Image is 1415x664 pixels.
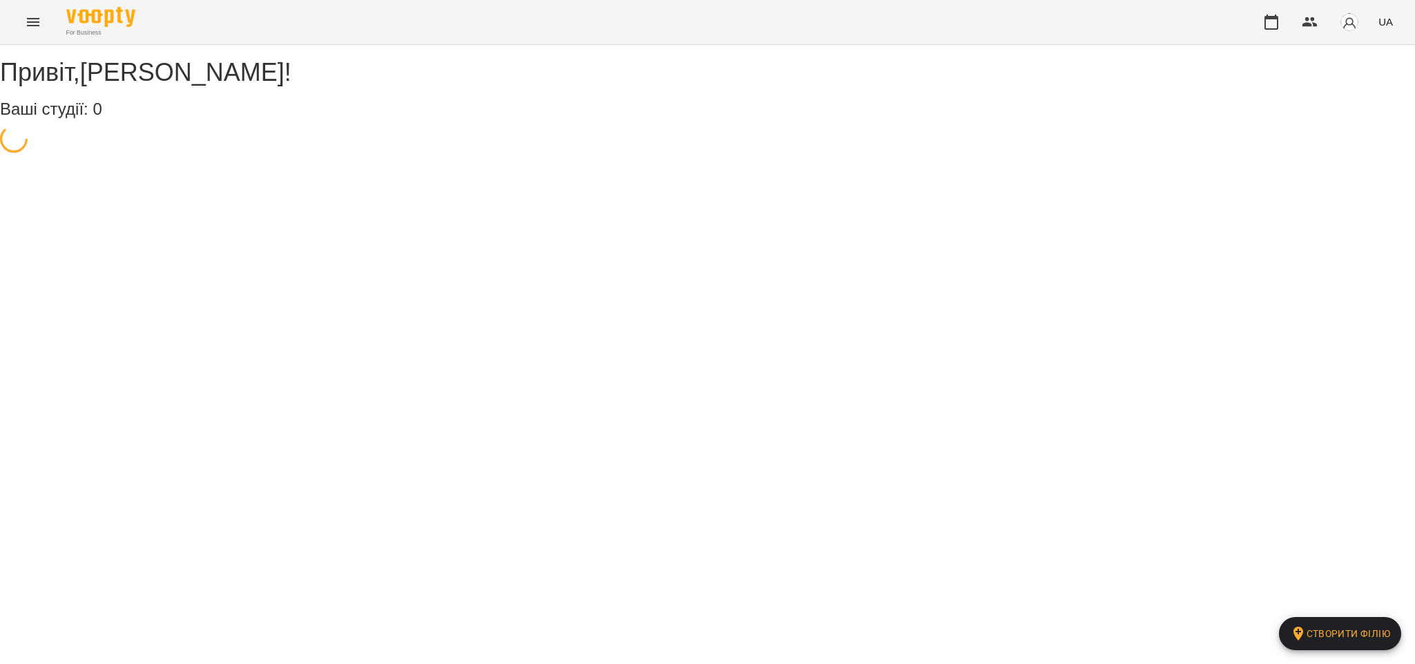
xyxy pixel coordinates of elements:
img: Voopty Logo [66,7,135,27]
span: 0 [93,99,102,118]
button: Menu [17,6,50,39]
span: UA [1378,15,1393,29]
span: For Business [66,28,135,37]
button: UA [1373,9,1398,35]
img: avatar_s.png [1340,12,1359,32]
